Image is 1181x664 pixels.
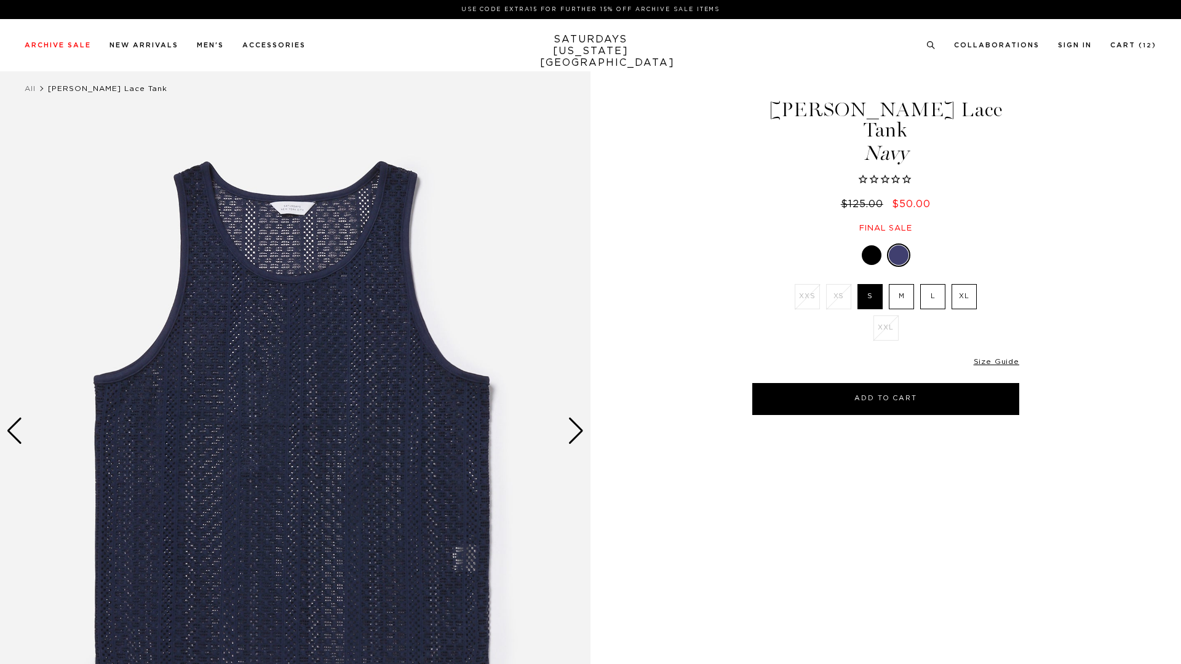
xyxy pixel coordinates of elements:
span: $50.00 [892,199,931,209]
a: SATURDAYS[US_STATE][GEOGRAPHIC_DATA] [540,34,642,69]
div: Next slide [568,417,584,445]
label: XL [952,284,977,309]
span: Rated 0.0 out of 5 stars 0 reviews [750,173,1021,187]
div: Final sale [750,223,1021,234]
a: New Arrivals [109,42,178,49]
span: Navy [750,143,1021,164]
p: Use Code EXTRA15 for Further 15% Off Archive Sale Items [30,5,1151,14]
span: [PERSON_NAME] Lace Tank [48,85,167,92]
a: Cart (12) [1110,42,1156,49]
a: Archive Sale [25,42,91,49]
a: All [25,85,36,92]
del: $125.00 [841,199,888,209]
a: Sign In [1058,42,1092,49]
a: Size Guide [974,358,1019,365]
a: Collaborations [954,42,1040,49]
small: 12 [1143,43,1152,49]
a: Men's [197,42,224,49]
label: L [920,284,945,309]
h1: [PERSON_NAME] Lace Tank [750,100,1021,164]
label: M [889,284,914,309]
a: Accessories [242,42,306,49]
button: Add to Cart [752,383,1019,415]
div: Previous slide [6,417,23,445]
label: S [857,284,883,309]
